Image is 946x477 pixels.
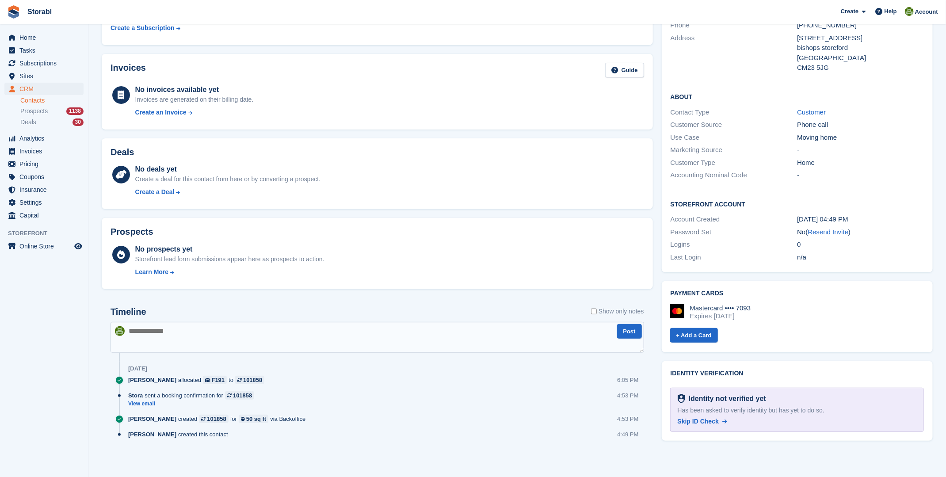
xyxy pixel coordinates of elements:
[243,376,262,384] div: 101858
[671,240,797,250] div: Logins
[19,57,72,69] span: Subscriptions
[19,183,72,196] span: Insurance
[225,391,254,400] a: 101858
[128,400,259,408] a: View email
[128,376,269,384] div: allocated to
[111,20,180,36] a: Create a Subscription
[670,328,718,343] a: + Add a Card
[235,376,264,384] a: 101858
[4,132,84,145] a: menu
[135,267,168,277] div: Learn More
[797,43,924,53] div: bishops storeford
[135,187,175,197] div: Create a Deal
[115,326,125,336] img: Shurrelle Harrington
[19,70,72,82] span: Sites
[24,4,55,19] a: Storabl
[20,118,84,127] a: Deals 30
[239,415,268,423] a: 50 sq ft
[111,23,175,33] div: Create a Subscription
[605,63,644,77] a: Guide
[8,229,88,238] span: Storefront
[797,20,924,31] div: [PHONE_NUMBER]
[671,145,797,155] div: Marketing Source
[19,31,72,44] span: Home
[135,108,254,117] a: Create an Invoice
[617,430,638,439] div: 4:49 PM
[671,290,924,297] h2: Payment cards
[671,92,924,101] h2: About
[671,170,797,180] div: Accounting Nominal Code
[128,430,176,439] span: [PERSON_NAME]
[797,240,924,250] div: 0
[4,70,84,82] a: menu
[128,365,147,372] div: [DATE]
[685,393,766,404] div: Identity not verified yet
[690,304,751,312] div: Mastercard •••• 7093
[671,33,797,73] div: Address
[797,170,924,180] div: -
[671,133,797,143] div: Use Case
[135,164,320,175] div: No deals yet
[690,312,751,320] div: Expires [DATE]
[19,171,72,183] span: Coupons
[885,7,897,16] span: Help
[233,391,252,400] div: 101858
[671,370,924,377] h2: Identity verification
[671,227,797,237] div: Password Set
[806,228,851,236] span: ( )
[670,304,684,318] img: Mastercard Logo
[128,391,143,400] span: Stora
[591,307,644,316] label: Show only notes
[135,244,324,255] div: No prospects yet
[4,145,84,157] a: menu
[617,324,642,339] button: Post
[797,252,924,263] div: n/a
[128,430,233,439] div: created this contact
[808,228,849,236] a: Resend Invite
[4,183,84,196] a: menu
[4,57,84,69] a: menu
[135,84,254,95] div: No invoices available yet
[199,415,228,423] a: 101858
[671,252,797,263] div: Last Login
[19,44,72,57] span: Tasks
[111,147,134,157] h2: Deals
[4,209,84,221] a: menu
[20,96,84,105] a: Contacts
[915,8,938,16] span: Account
[203,376,227,384] a: F191
[128,391,259,400] div: sent a booking confirmation for
[135,175,320,184] div: Create a deal for this contact from here or by converting a prospect.
[671,120,797,130] div: Customer Source
[135,187,320,197] a: Create a Deal
[671,158,797,168] div: Customer Type
[797,227,924,237] div: No
[135,95,254,104] div: Invoices are generated on their billing date.
[212,376,225,384] div: F191
[671,20,797,31] div: Phone
[7,5,20,19] img: stora-icon-8386f47178a22dfd0bd8f6a31ec36ba5ce8667c1dd55bd0f319d3a0aa187defe.svg
[111,307,146,317] h2: Timeline
[73,241,84,252] a: Preview store
[797,158,924,168] div: Home
[19,83,72,95] span: CRM
[20,107,84,116] a: Prospects 1138
[905,7,914,16] img: Shurrelle Harrington
[135,108,187,117] div: Create an Invoice
[19,158,72,170] span: Pricing
[841,7,858,16] span: Create
[128,415,310,423] div: created for via Backoffice
[20,118,36,126] span: Deals
[797,133,924,143] div: Moving home
[617,415,638,423] div: 4:53 PM
[128,415,176,423] span: [PERSON_NAME]
[20,107,48,115] span: Prospects
[66,107,84,115] div: 1138
[4,158,84,170] a: menu
[4,171,84,183] a: menu
[797,214,924,225] div: [DATE] 04:49 PM
[128,376,176,384] span: [PERSON_NAME]
[797,120,924,130] div: Phone call
[246,415,267,423] div: 50 sq ft
[797,145,924,155] div: -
